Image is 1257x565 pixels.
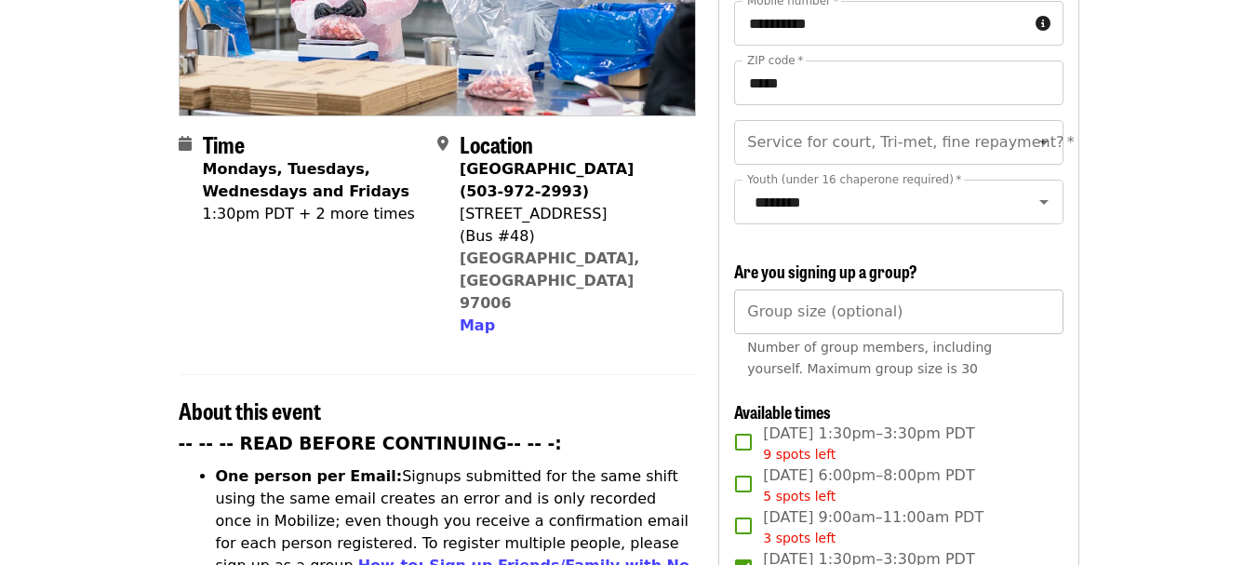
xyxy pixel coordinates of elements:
div: [STREET_ADDRESS] [460,203,681,225]
strong: [GEOGRAPHIC_DATA] (503-972-2993) [460,160,634,200]
span: [DATE] 1:30pm–3:30pm PDT [763,423,974,464]
strong: One person per Email: [216,467,403,485]
label: Youth (under 16 chaperone required) [747,174,961,185]
input: ZIP code [734,61,1063,105]
button: Open [1031,129,1057,155]
span: [DATE] 6:00pm–8:00pm PDT [763,464,974,506]
input: [object Object] [734,289,1063,334]
span: About this event [179,394,321,426]
span: [DATE] 9:00am–11:00am PDT [763,506,983,548]
i: calendar icon [179,135,192,153]
span: Location [460,128,533,160]
span: 3 spots left [763,531,836,545]
i: map-marker-alt icon [437,135,448,153]
div: 1:30pm PDT + 2 more times [203,203,422,225]
strong: -- -- -- READ BEFORE CONTINUING-- -- -: [179,434,562,453]
label: ZIP code [747,55,803,66]
strong: Mondays, Tuesdays, Wednesdays and Fridays [203,160,410,200]
i: circle-info icon [1036,15,1050,33]
button: Open [1031,189,1057,215]
span: 5 spots left [763,489,836,504]
span: Time [203,128,245,160]
span: Map [460,316,495,334]
span: Number of group members, including yourself. Maximum group size is 30 [747,340,992,376]
input: Mobile number [734,1,1027,46]
span: 9 spots left [763,447,836,462]
span: Are you signing up a group? [734,259,917,283]
span: Available times [734,399,831,424]
a: [GEOGRAPHIC_DATA], [GEOGRAPHIC_DATA] 97006 [460,249,640,312]
div: (Bus #48) [460,225,681,248]
button: Map [460,315,495,337]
